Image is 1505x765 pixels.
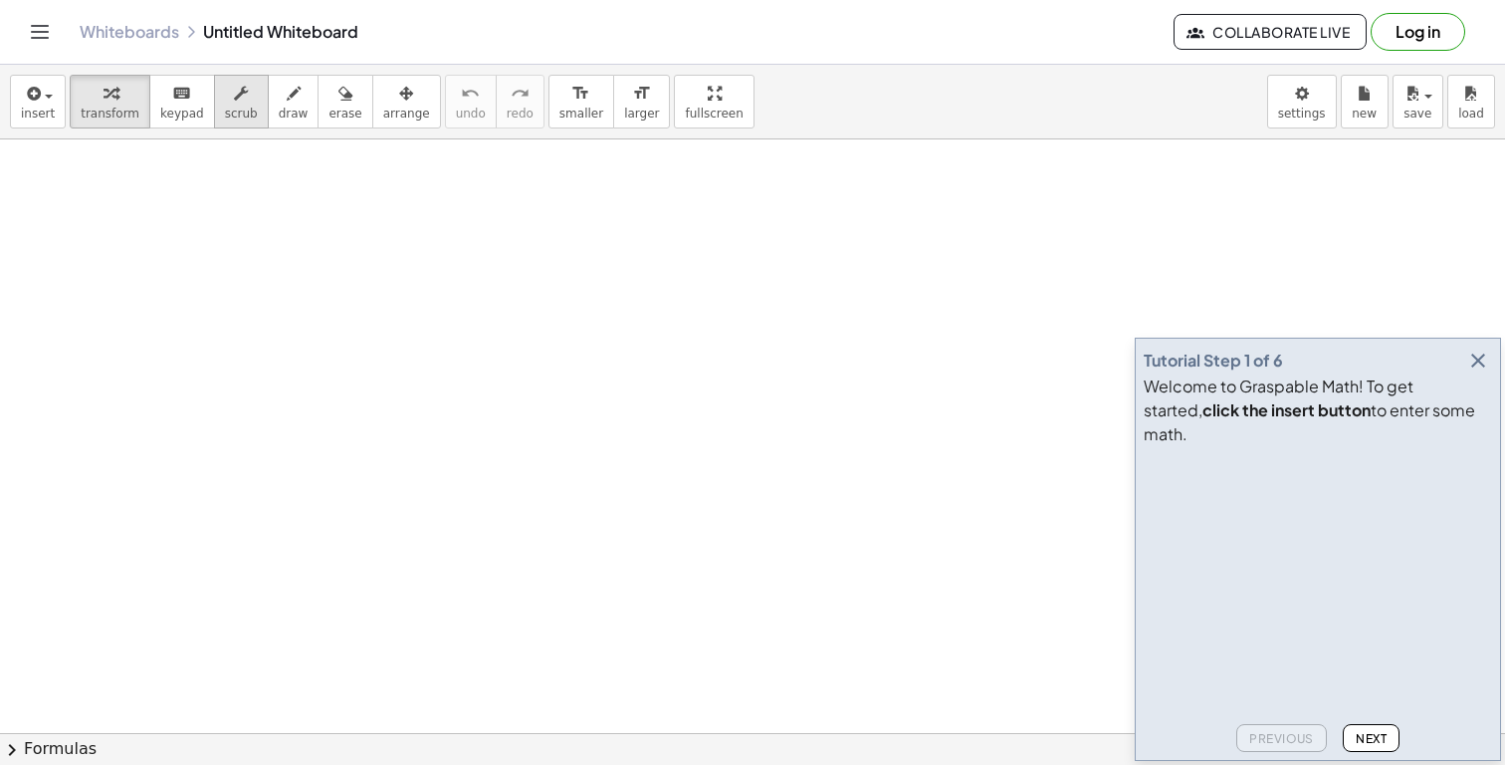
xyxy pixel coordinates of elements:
button: Collaborate Live [1174,14,1367,50]
button: Toggle navigation [24,16,56,48]
span: Collaborate Live [1190,23,1350,41]
span: insert [21,107,55,121]
span: new [1352,107,1377,121]
button: settings [1267,75,1337,128]
span: draw [279,107,309,121]
button: transform [70,75,150,128]
button: keyboardkeypad [149,75,215,128]
button: load [1447,75,1495,128]
span: settings [1278,107,1326,121]
div: Welcome to Graspable Math! To get started, to enter some math. [1144,375,1492,446]
div: Tutorial Step 1 of 6 [1144,349,1283,373]
span: fullscreen [685,107,743,121]
button: new [1341,75,1389,128]
button: undoundo [445,75,497,128]
span: redo [507,107,534,121]
button: Next [1343,724,1399,752]
span: scrub [225,107,258,121]
button: draw [268,75,320,128]
i: keyboard [172,82,191,106]
button: fullscreen [674,75,753,128]
i: format_size [571,82,590,106]
span: larger [624,107,659,121]
b: click the insert button [1202,399,1371,420]
button: format_sizesmaller [548,75,614,128]
a: Whiteboards [80,22,179,42]
button: erase [318,75,372,128]
i: redo [511,82,530,106]
span: erase [328,107,361,121]
i: undo [461,82,480,106]
span: arrange [383,107,430,121]
button: arrange [372,75,441,128]
button: format_sizelarger [613,75,670,128]
span: load [1458,107,1484,121]
span: undo [456,107,486,121]
button: save [1393,75,1443,128]
button: insert [10,75,66,128]
span: keypad [160,107,204,121]
span: smaller [559,107,603,121]
button: Log in [1371,13,1465,51]
i: format_size [632,82,651,106]
span: Next [1356,731,1387,746]
span: save [1403,107,1431,121]
button: scrub [214,75,269,128]
span: transform [81,107,139,121]
button: redoredo [496,75,544,128]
